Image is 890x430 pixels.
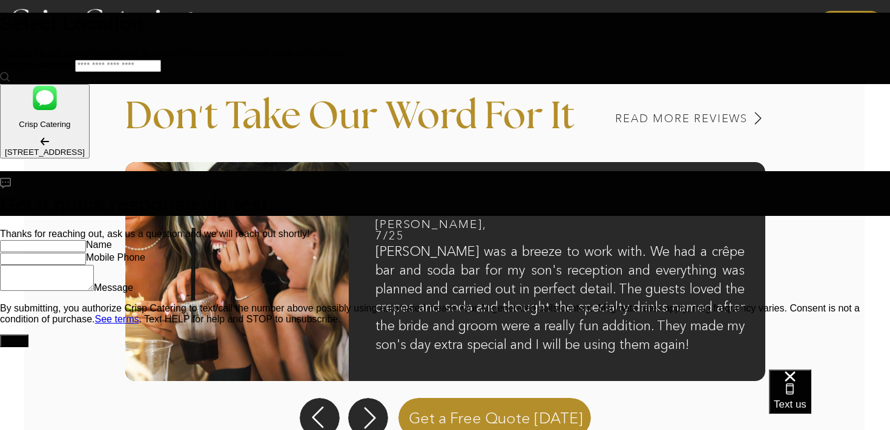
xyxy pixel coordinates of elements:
[95,314,139,324] a: Open terms and conditions in a new window
[5,120,85,129] p: Crisp Catering
[94,282,133,293] label: Message
[86,252,145,262] label: Mobile Phone
[86,239,112,250] label: Name
[5,336,24,345] div: Send
[5,148,85,157] div: [STREET_ADDRESS]
[769,370,890,430] iframe: podium webchat widget bubble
